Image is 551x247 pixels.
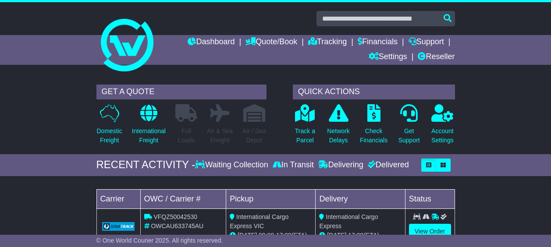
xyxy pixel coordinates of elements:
td: Delivery [316,189,405,208]
div: (ETA) [319,231,401,240]
p: Track a Parcel [295,127,315,145]
div: Delivered [366,160,409,170]
a: NetworkDelays [327,104,350,150]
a: Dashboard [188,35,235,50]
span: VFQZ50042530 [153,213,197,220]
a: Tracking [308,35,347,50]
p: International Freight [132,127,166,145]
p: Air & Sea Freight [207,127,233,145]
p: Air / Sea Depot [242,127,266,145]
div: RECENT ACTIVITY - [96,159,196,171]
td: Carrier [96,189,140,208]
a: DomesticFreight [96,104,123,150]
td: OWC / Carrier # [140,189,226,208]
a: Financials [358,35,398,50]
p: Full Loads [175,127,197,145]
img: GetCarrierServiceLogo [102,222,135,231]
span: [DATE] [238,232,257,239]
td: Pickup [226,189,316,208]
div: Delivering [316,160,366,170]
span: International Cargo Express [319,213,378,229]
a: Reseller [418,50,455,65]
td: Status [405,189,455,208]
a: Quote/Book [245,35,297,50]
a: CheckFinancials [359,104,388,150]
a: Settings [369,50,407,65]
span: 17:00 [276,232,291,239]
p: Network Delays [327,127,349,145]
div: In Transit [270,160,316,170]
a: GetSupport [398,104,420,150]
a: AccountSettings [431,104,454,150]
p: Check Financials [360,127,387,145]
div: - (ETA) [230,231,312,240]
span: [DATE] [327,232,346,239]
div: GET A QUOTE [96,85,267,99]
span: 17:00 [348,232,363,239]
div: Waiting Collection [195,160,270,170]
span: International Cargo Express VIC [230,213,288,229]
p: Domestic Freight [97,127,122,145]
span: OWCAU633745AU [151,222,203,229]
a: Track aParcel [295,104,316,150]
a: Support [409,35,444,50]
a: View Order [409,224,451,239]
p: Account Settings [431,127,454,145]
p: Get Support [398,127,420,145]
div: QUICK ACTIONS [293,85,455,99]
span: © One World Courier 2025. All rights reserved. [96,237,223,244]
span: 09:00 [259,232,274,239]
a: InternationalFreight [132,104,166,150]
